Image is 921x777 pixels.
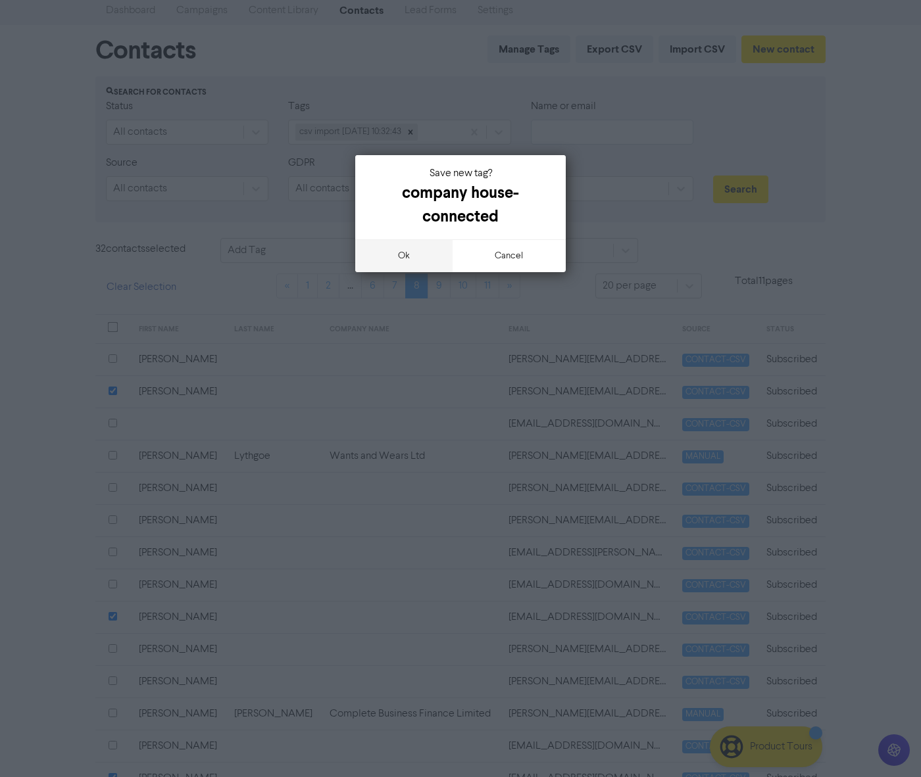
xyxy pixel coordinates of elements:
div: company house- connected [366,181,555,229]
div: Save new tag? [366,166,555,181]
iframe: Chat Widget [855,714,921,777]
button: cancel [453,239,566,272]
button: ok [355,239,453,272]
